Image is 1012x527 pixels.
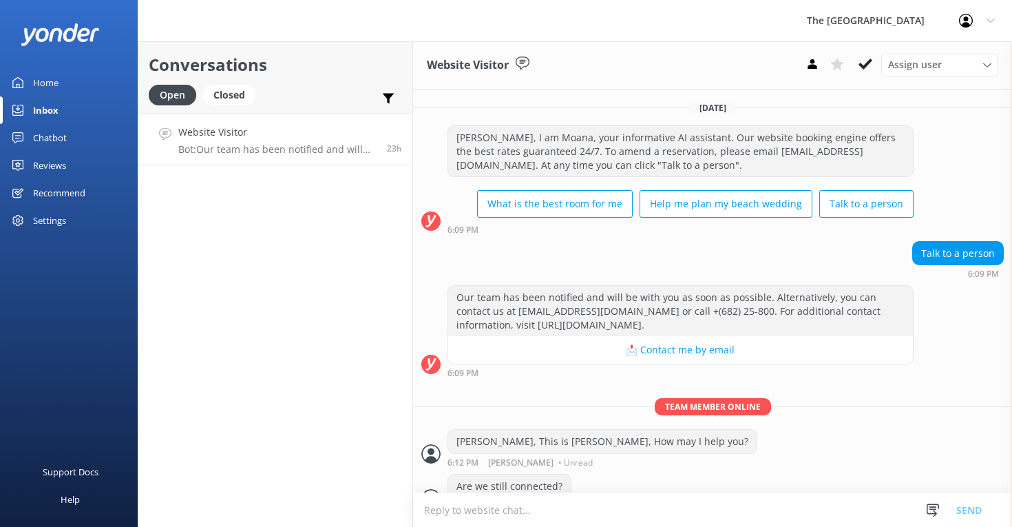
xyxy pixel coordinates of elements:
span: Aug 22 2025 12:09am (UTC -10:00) Pacific/Honolulu [387,143,402,154]
span: • Unread [558,459,593,467]
button: Talk to a person [819,190,914,218]
h4: Website Visitor [178,125,377,140]
a: Closed [203,87,262,102]
div: [PERSON_NAME], This is [PERSON_NAME], How may I help you? [448,430,757,453]
button: 📩 Contact me by email [448,336,913,364]
div: Help [61,486,80,513]
a: Website VisitorBot:Our team has been notified and will be with you as soon as possible. Alternati... [138,114,412,165]
div: Inbox [33,96,59,124]
button: What is the best room for me [477,190,633,218]
div: Our team has been notified and will be with you as soon as possible. Alternatively, you can conta... [448,286,913,336]
div: Settings [33,207,66,234]
span: [PERSON_NAME] [488,459,554,467]
a: Open [149,87,203,102]
div: Aug 22 2025 12:09am (UTC -10:00) Pacific/Honolulu [447,368,914,378]
strong: 6:09 PM [447,369,478,378]
span: Team member online [655,398,771,415]
div: Aug 22 2025 12:09am (UTC -10:00) Pacific/Honolulu [912,269,1004,278]
span: Assign user [888,57,942,72]
h2: Conversations [149,52,402,78]
div: Talk to a person [913,242,1003,265]
div: Aug 22 2025 12:12am (UTC -10:00) Pacific/Honolulu [447,457,757,467]
img: yonder-white-logo.png [21,23,100,46]
div: Assign User [881,54,998,76]
div: Recommend [33,179,85,207]
div: Closed [203,85,255,105]
div: Reviews [33,152,66,179]
h3: Website Visitor [427,56,509,74]
strong: 6:09 PM [447,226,478,234]
div: Are we still connected? [448,475,571,498]
div: Chatbot [33,124,67,152]
span: [DATE] [691,102,735,114]
div: Aug 22 2025 12:09am (UTC -10:00) Pacific/Honolulu [447,225,914,234]
div: Open [149,85,196,105]
strong: 6:12 PM [447,459,478,467]
strong: 6:09 PM [968,270,999,278]
div: Home [33,69,59,96]
button: Help me plan my beach wedding [640,190,812,218]
p: Bot: Our team has been notified and will be with you as soon as possible. Alternatively, you can ... [178,143,377,156]
div: Support Docs [43,458,98,486]
div: [PERSON_NAME], I am Moana, your informative AI assistant. Our website booking engine offers the b... [448,126,913,176]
